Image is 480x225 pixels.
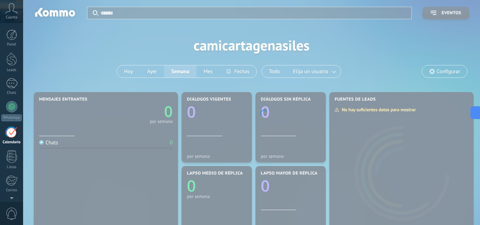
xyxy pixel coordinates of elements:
[1,91,22,95] div: Chats
[1,68,22,73] div: Leads
[1,188,22,193] div: Correo
[1,42,22,47] div: Panel
[1,114,22,121] div: WhatsApp
[6,15,17,20] span: Cuenta
[1,140,22,145] div: Calendario
[1,165,22,170] div: Listas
